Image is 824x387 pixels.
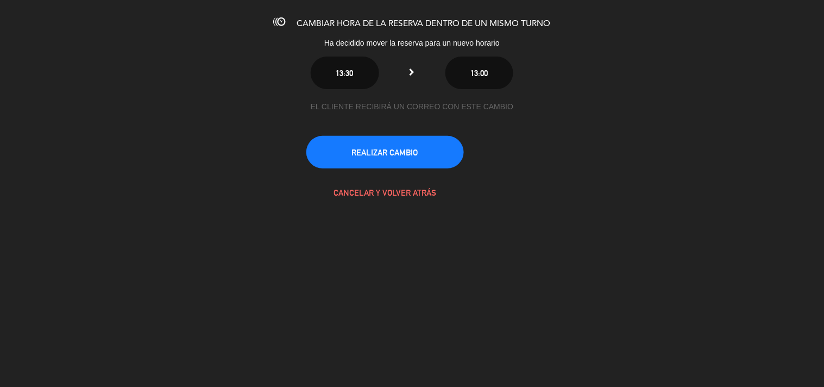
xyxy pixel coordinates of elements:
[306,136,464,168] button: REALIZAR CAMBIO
[233,37,592,49] div: Ha decidido mover la reserva para un nuevo horario
[336,68,354,78] span: 13:30
[470,68,488,78] span: 13:00
[311,57,379,89] button: 13:30
[306,176,464,209] button: CANCELAR Y VOLVER ATRÁS
[297,20,551,28] span: CAMBIAR HORA DE LA RESERVA DENTRO DE UN MISMO TURNO
[306,101,518,113] div: EL CLIENTE RECIBIRÁ UN CORREO CON ESTE CAMBIO
[445,57,513,89] button: 13:00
